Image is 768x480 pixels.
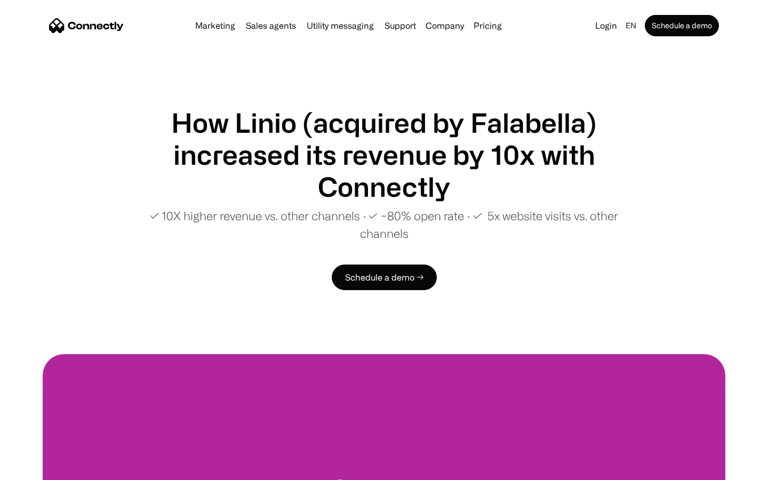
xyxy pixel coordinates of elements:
[645,15,719,36] a: Schedule a demo
[469,21,506,30] a: Pricing
[380,21,420,30] a: Support
[332,265,437,290] a: Schedule a demo →
[426,18,464,33] div: Company
[11,460,64,476] aside: Language selected: English
[128,107,640,203] h1: How Linio (acquired by Falabella) increased its revenue by 10x with Connectly
[242,21,300,30] a: Sales agents
[128,207,640,242] p: ✓ 10X higher revenue vs. other channels ∙ ✓ ~80% open rate ∙ ✓ 5x website visits vs. other channels
[21,461,64,476] ul: Language list
[626,18,636,33] div: en
[191,21,239,30] a: Marketing
[591,18,621,33] a: Login
[302,21,378,30] a: Utility messaging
